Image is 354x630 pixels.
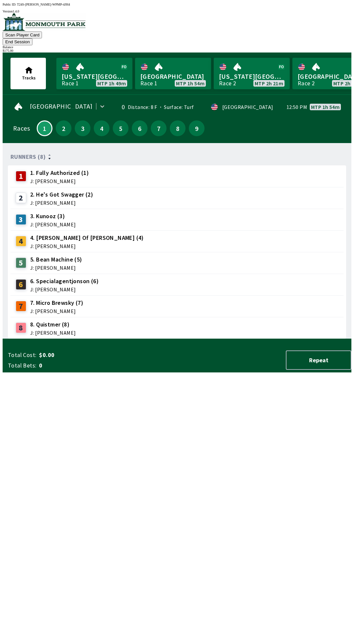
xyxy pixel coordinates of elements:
[56,120,71,136] button: 2
[13,126,30,131] div: Races
[57,126,70,131] span: 2
[113,120,128,136] button: 5
[3,31,42,38] button: Scan Player Card
[16,301,26,311] div: 7
[3,45,351,49] div: Balance
[171,126,184,131] span: 8
[30,178,89,184] span: J: [PERSON_NAME]
[39,351,142,359] span: $0.00
[311,104,340,110] span: MTP 1h 54m
[62,72,127,81] span: [US_STATE][GEOGRAPHIC_DATA]
[286,350,351,370] button: Repeat
[30,277,99,285] span: 6. Specialagentjonson (6)
[30,243,144,249] span: J: [PERSON_NAME]
[39,127,50,130] span: 1
[151,120,167,136] button: 7
[152,126,165,131] span: 7
[30,212,76,220] span: 3. Kunooz (3)
[56,58,132,89] a: [US_STATE][GEOGRAPHIC_DATA]Race 1MTP 1h 49m
[114,126,127,131] span: 5
[30,104,93,109] span: [GEOGRAPHIC_DATA]
[30,308,83,314] span: J: [PERSON_NAME]
[16,236,26,246] div: 4
[3,10,351,13] div: Version 1.4.0
[8,351,36,359] span: Total Cost:
[30,265,82,270] span: J: [PERSON_NAME]
[16,193,26,203] div: 2
[30,299,83,307] span: 7. Micro Brewsky (7)
[115,104,125,110] div: 0
[219,72,285,81] span: [US_STATE][GEOGRAPHIC_DATA]
[30,330,76,335] span: J: [PERSON_NAME]
[8,362,36,369] span: Total Bets:
[30,200,93,205] span: J: [PERSON_NAME]
[128,104,157,110] span: Distance: 8 F
[214,58,290,89] a: [US_STATE][GEOGRAPHIC_DATA]Race 2MTP 2h 21m
[10,154,344,160] div: Runners (8)
[135,58,211,89] a: [GEOGRAPHIC_DATA]Race 1MTP 1h 54m
[219,81,236,86] div: Race 2
[140,72,206,81] span: [GEOGRAPHIC_DATA]
[10,154,46,159] span: Runners (8)
[30,287,99,292] span: J: [PERSON_NAME]
[140,81,157,86] div: Race 1
[16,258,26,268] div: 5
[3,38,32,45] button: End Session
[39,362,142,369] span: 0
[190,126,203,131] span: 9
[37,120,52,136] button: 1
[292,356,345,364] span: Repeat
[75,120,90,136] button: 3
[30,169,89,177] span: 1. Fully Authorized (1)
[3,49,351,52] div: $ 175.00
[95,126,108,131] span: 4
[298,81,315,86] div: Race 2
[30,320,76,329] span: 8. Quistmer (8)
[22,75,36,81] span: Tracks
[133,126,146,131] span: 6
[16,214,26,225] div: 3
[30,190,93,199] span: 2. He's Got Swagger (2)
[16,279,26,290] div: 6
[16,323,26,333] div: 8
[97,81,126,86] span: MTP 1h 49m
[157,104,194,110] span: Surface: Turf
[222,104,273,110] div: [GEOGRAPHIC_DATA]
[17,3,70,6] span: T24S-[PERSON_NAME]-WPMP-4JH4
[30,222,76,227] span: J: [PERSON_NAME]
[16,171,26,181] div: 1
[76,126,89,131] span: 3
[286,104,307,110] span: 12:50 PM
[3,3,351,6] div: Public ID:
[10,58,46,89] button: Tracks
[189,120,205,136] button: 9
[30,234,144,242] span: 4. [PERSON_NAME] Of [PERSON_NAME] (4)
[62,81,79,86] div: Race 1
[176,81,205,86] span: MTP 1h 54m
[255,81,283,86] span: MTP 2h 21m
[170,120,186,136] button: 8
[94,120,109,136] button: 4
[132,120,147,136] button: 6
[3,13,86,31] img: venue logo
[30,255,82,264] span: 5. Bean Machine (5)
